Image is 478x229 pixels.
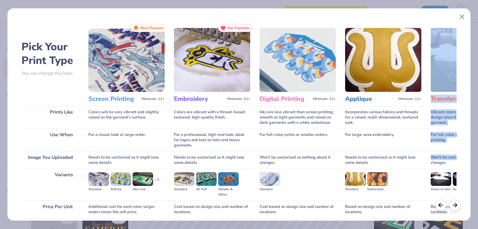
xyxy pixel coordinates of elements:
[88,201,165,218] div: Additional cost for each color; larger orders lower the unit price.
[456,11,468,23] button: Close
[21,169,79,201] div: Variants
[260,201,336,218] div: Cost based on design size and number of locations.
[367,187,388,192] div: Sublimated
[21,201,79,218] div: Price Per Unit
[260,172,280,186] img: Standard
[174,187,194,192] div: Standard
[260,187,280,192] div: Standard
[345,95,396,103] h3: Applique
[88,129,165,151] div: For a classic look or large order.
[260,151,336,169] div: Won't be vectorized so nothing about it changes
[227,26,249,30] span: Our Favorite
[174,172,194,186] img: Standard
[174,151,250,169] div: Needs to be vectorized so it might lose some details
[21,71,79,76] p: You can change this later.
[453,187,473,192] div: Supacolor
[345,172,366,186] img: Standard
[174,95,225,103] h3: Embroidery
[345,151,421,169] div: Needs to be vectorized so it might lose some details
[21,151,79,169] div: Image You Uploaded
[345,28,421,92] img: Applique
[21,106,79,129] div: Prints Like
[260,28,336,92] img: Digital Printing
[345,187,366,192] div: Standard
[345,201,421,218] div: Based on design size and number of locations.
[227,97,250,101] span: Minimum: 12+
[88,172,109,186] img: Standard
[21,129,79,151] div: Use When
[345,129,421,151] div: For large-area embroidery.
[367,172,388,186] img: Sublimated
[88,28,165,92] img: Screen Printing
[431,172,451,186] img: Direct-to-film
[88,95,139,103] h3: Screen Printing
[431,187,451,192] div: Direct-to-film
[174,106,250,129] div: Colors are vibrant with a thread-based textured, high-quality finish.
[196,187,217,192] div: 3D Puff
[133,187,153,192] div: Neon Ink
[218,187,239,197] div: Metallic & Glitter
[155,177,159,187] div: + 3
[218,172,239,186] img: Metallic & Glitter
[260,106,336,129] div: Inks are less vibrant than screen printing; smooth on light garments and raised on dark garments ...
[21,40,79,67] h2: Pick Your Print Type
[398,97,421,101] span: Minimum: 12+
[345,106,421,129] div: Incorporates various fabrics and threads for a raised, multi-dimensional, textured look.
[110,172,131,186] img: Puff Ink
[313,97,336,101] span: Minimum: 12+
[453,172,473,186] img: Supacolor
[88,151,165,169] div: Needs to be vectorized so it might lose some details
[142,97,165,101] span: Minimum: 12+
[260,129,336,151] div: For full-color prints or smaller orders.
[88,106,165,129] div: Colors will be very vibrant and slightly raised on the garment's surface.
[174,28,250,92] img: Embroidery
[140,26,164,30] span: Most Popular
[133,172,153,186] img: Neon Ink
[260,95,310,103] h3: Digital Printing
[174,201,250,218] div: Cost based on design size and number of locations.
[88,187,109,192] div: Standard
[196,172,217,186] img: 3D Puff
[174,129,250,151] div: For a professional, high-end look; ideal for logos and text on hats and heavy garments.
[110,187,131,192] div: Puff Ink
